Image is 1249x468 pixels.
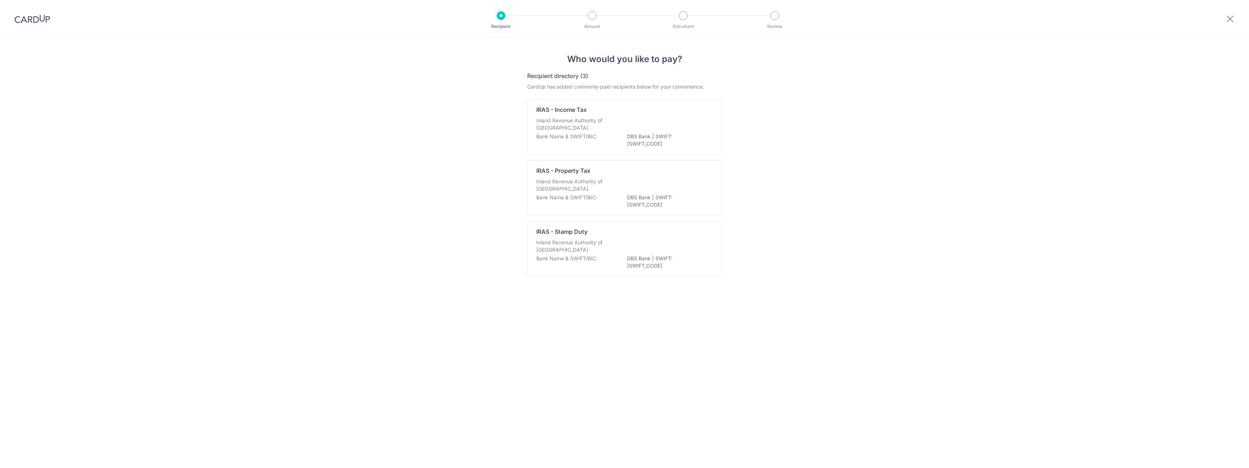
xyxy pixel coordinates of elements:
[536,133,597,140] p: Bank Name & SWIFT/BIC:
[536,178,613,192] p: Inland Revenue Authority of [GEOGRAPHIC_DATA]
[656,23,710,30] p: Document
[536,105,587,114] p: IRAS - Income Tax
[536,239,613,253] p: Inland Revenue Authority of [GEOGRAPHIC_DATA]
[627,133,708,147] p: DBS Bank | SWIFT: [SWIFT_CODE]
[627,255,708,269] p: DBS Bank | SWIFT: [SWIFT_CODE]
[536,255,597,262] p: Bank Name & SWIFT/BIC:
[565,23,619,30] p: Amount
[1203,446,1242,464] iframe: Opens a widget where you can find more information
[536,194,597,201] p: Bank Name & SWIFT/BIC:
[627,194,708,208] p: DBS Bank | SWIFT: [SWIFT_CODE]
[536,227,587,236] p: IRAS - Stamp Duty
[527,83,722,90] div: CardUp has added commonly-paid recipients below for your convenience.
[748,23,802,30] p: Review
[536,117,613,131] p: Inland Revenue Authority of [GEOGRAPHIC_DATA]
[527,72,588,80] h5: Recipient directory (3)
[15,15,50,23] img: CardUp
[527,53,722,66] h4: Who would you like to pay?
[474,23,528,30] p: Recipient
[536,166,590,175] p: IRAS - Property Tax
